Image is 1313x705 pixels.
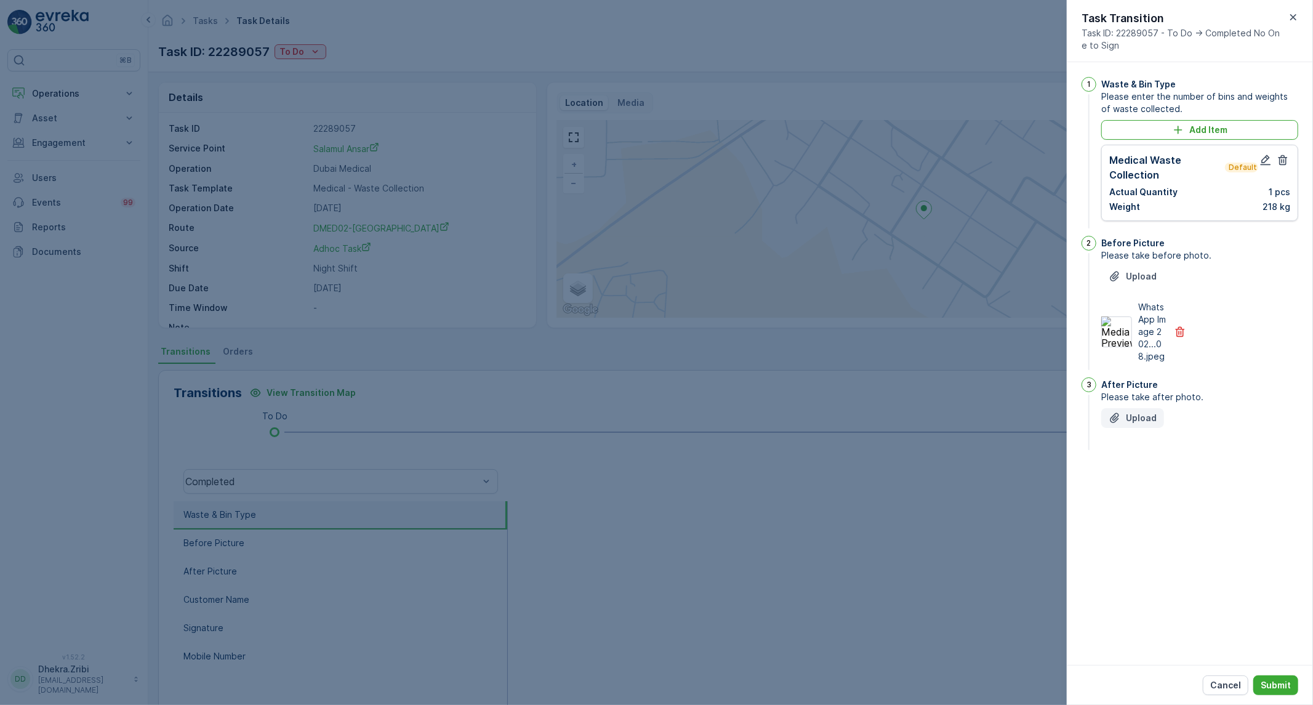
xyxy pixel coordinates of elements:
button: Upload File [1101,408,1164,428]
span: Task ID: 22289057 - To Do -> Completed No One to Sign [1082,27,1286,52]
p: Weight [1109,201,1140,213]
p: Before Picture [1101,237,1165,249]
p: After Picture [1101,379,1158,391]
div: 2 [1082,236,1096,251]
img: Media Preview [1101,316,1132,347]
p: Waste & Bin Type [1101,78,1176,91]
p: Default [1227,163,1256,172]
p: WhatsApp Image 202...08.jpeg [1138,301,1166,363]
button: Add Item [1101,120,1298,140]
p: Actual Quantity [1109,186,1178,198]
p: 1 pcs [1269,186,1290,198]
span: Please enter the number of bins and weights of waste collected. [1101,91,1298,115]
p: Submit [1261,679,1291,691]
p: Cancel [1210,679,1241,691]
p: Add Item [1189,124,1227,136]
p: 218 kg [1263,201,1290,213]
button: Submit [1253,675,1298,695]
p: Task Transition [1082,10,1286,27]
div: 1 [1082,77,1096,92]
button: Cancel [1203,675,1248,695]
div: 3 [1082,377,1096,392]
p: Medical Waste Collection [1109,153,1223,182]
p: Upload [1126,412,1157,424]
p: Upload [1126,270,1157,283]
span: Please take after photo. [1101,391,1298,403]
button: Upload File [1101,267,1164,286]
span: Please take before photo. [1101,249,1298,262]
